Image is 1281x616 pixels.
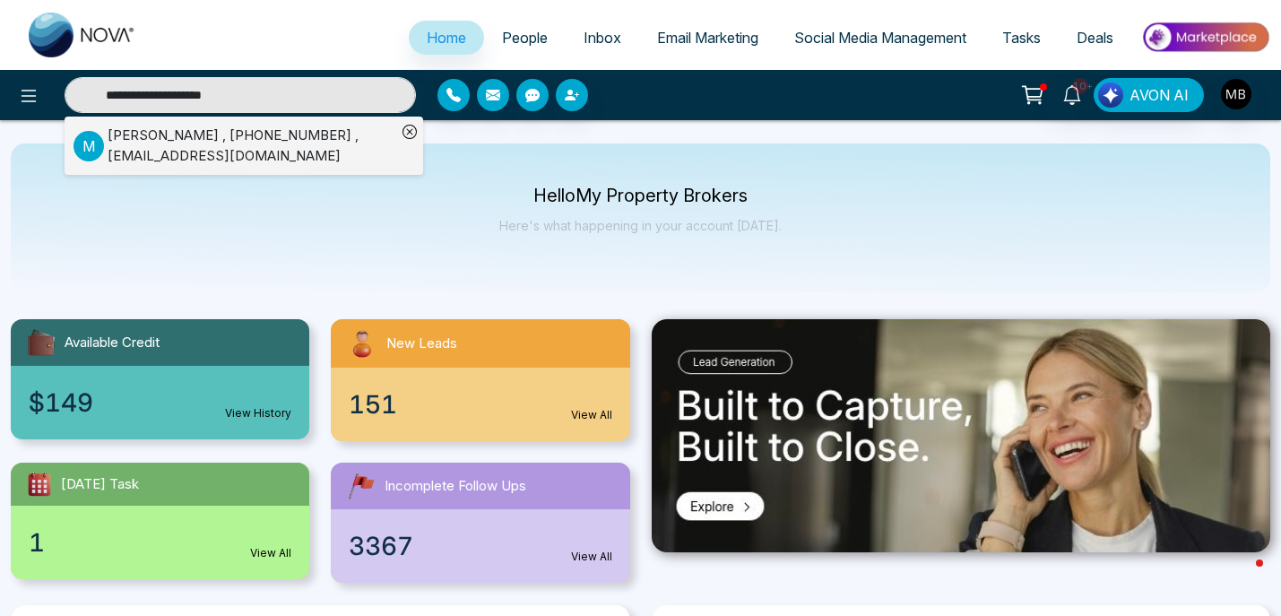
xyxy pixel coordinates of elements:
[1094,78,1204,112] button: AVON AI
[108,126,396,166] div: [PERSON_NAME] , [PHONE_NUMBER] , [EMAIL_ADDRESS][DOMAIN_NAME]
[499,188,782,204] p: Hello My Property Brokers
[320,319,640,441] a: New Leads151View All
[1221,79,1251,109] img: User Avatar
[1059,21,1131,55] a: Deals
[320,463,640,583] a: Incomplete Follow Ups3367View All
[1098,82,1123,108] img: Lead Flow
[794,29,966,47] span: Social Media Management
[571,407,612,423] a: View All
[639,21,776,55] a: Email Marketing
[250,545,291,561] a: View All
[25,326,57,359] img: availableCredit.svg
[74,131,104,161] p: M
[29,13,136,57] img: Nova CRM Logo
[584,29,621,47] span: Inbox
[776,21,984,55] a: Social Media Management
[345,326,379,360] img: newLeads.svg
[225,405,291,421] a: View History
[1220,555,1263,598] iframe: Intercom live chat
[25,470,54,499] img: todayTask.svg
[1072,78,1088,94] span: 10+
[1077,29,1113,47] span: Deals
[65,333,160,353] span: Available Credit
[349,527,413,565] span: 3367
[345,470,377,502] img: followUps.svg
[427,29,466,47] span: Home
[984,21,1059,55] a: Tasks
[349,386,397,423] span: 151
[61,474,139,495] span: [DATE] Task
[657,29,758,47] span: Email Marketing
[566,21,639,55] a: Inbox
[29,524,45,561] span: 1
[385,476,526,497] span: Incomplete Follow Ups
[1051,78,1094,109] a: 10+
[499,218,782,233] p: Here's what happening in your account [DATE].
[386,334,457,354] span: New Leads
[409,21,484,55] a: Home
[1130,84,1189,106] span: AVON AI
[1002,29,1041,47] span: Tasks
[652,319,1271,552] img: .
[571,549,612,565] a: View All
[484,21,566,55] a: People
[502,29,548,47] span: People
[29,384,93,421] span: $149
[1140,17,1270,57] img: Market-place.gif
